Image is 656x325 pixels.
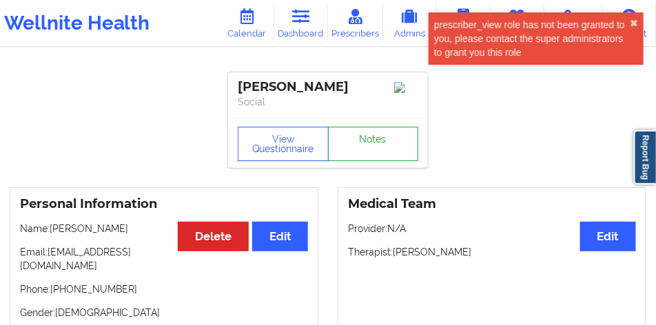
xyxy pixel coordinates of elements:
[491,5,544,41] a: Therapists
[20,196,308,212] h3: Personal Information
[437,5,491,41] a: Coaches
[238,127,329,161] button: View Questionnaire
[20,282,308,296] p: Phone: [PHONE_NUMBER]
[544,5,602,41] a: Medications
[328,5,383,41] a: Prescribers
[238,79,418,95] div: [PERSON_NAME]
[434,18,630,59] div: prescriber_view role has not been granted to you, please contact the super administrators to gran...
[20,245,308,273] p: Email: [EMAIL_ADDRESS][DOMAIN_NAME]
[20,306,308,319] p: Gender: [DEMOGRAPHIC_DATA]
[394,82,418,93] img: Image%2Fplaceholer-image.png
[178,222,249,251] button: Delete
[238,95,418,109] p: Social
[328,127,419,161] a: Notes
[383,5,437,41] a: Admins
[602,5,656,41] a: Account
[630,18,638,29] button: close
[348,222,636,235] p: Provider: N/A
[580,222,636,251] button: Edit
[221,5,274,41] a: Calendar
[634,130,656,185] a: Report Bug
[348,196,636,212] h3: Medical Team
[252,222,308,251] button: Edit
[348,245,636,259] p: Therapist: [PERSON_NAME]
[20,222,308,235] p: Name: [PERSON_NAME]
[274,5,328,41] a: Dashboard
